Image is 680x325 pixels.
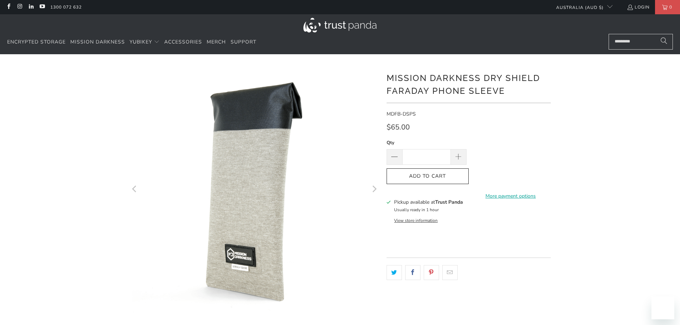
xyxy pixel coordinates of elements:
[387,70,551,97] h1: Mission Darkness Dry Shield Faraday Phone Sleeve
[164,39,202,45] span: Accessories
[655,34,673,50] button: Search
[129,65,141,315] button: Previous
[387,168,469,184] button: Add to Cart
[387,122,410,132] span: $65.00
[28,4,34,10] a: Trust Panda Australia on LinkedIn
[207,39,226,45] span: Merch
[7,39,66,45] span: Encrypted Storage
[70,34,125,51] a: Mission Darkness
[231,39,256,45] span: Support
[50,3,82,11] a: 1300 072 632
[394,218,438,223] button: View store information
[651,296,674,319] iframe: Button to launch messaging window
[7,34,256,51] nav: Translation missing: en.navigation.header.main_nav
[130,34,160,51] summary: YubiKey
[303,18,377,32] img: Trust Panda Australia
[5,4,11,10] a: Trust Panda Australia on Facebook
[387,265,402,280] a: Share this on Twitter
[405,265,420,280] a: Share this on Facebook
[471,192,551,200] a: More payment options
[164,34,202,51] a: Accessories
[394,173,461,179] span: Add to Cart
[39,4,45,10] a: Trust Panda Australia on YouTube
[368,65,380,315] button: Next
[435,199,463,205] b: Trust Panda
[387,139,467,147] label: Qty
[627,3,650,11] a: Login
[442,265,458,280] a: Email this to a friend
[207,34,226,51] a: Merch
[424,265,439,280] a: Share this on Pinterest
[7,34,66,51] a: Encrypted Storage
[130,39,152,45] span: YubiKey
[70,39,125,45] span: Mission Darkness
[394,198,463,206] h3: Pickup available at
[394,207,439,213] small: Usually ready in 1 hour
[130,65,379,315] a: Mission Darkness Dry Shield Faraday Phone Sleeve - Trust Panda
[387,111,416,117] span: MDFB-DSPS
[609,34,673,50] input: Search...
[231,34,256,51] a: Support
[16,4,22,10] a: Trust Panda Australia on Instagram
